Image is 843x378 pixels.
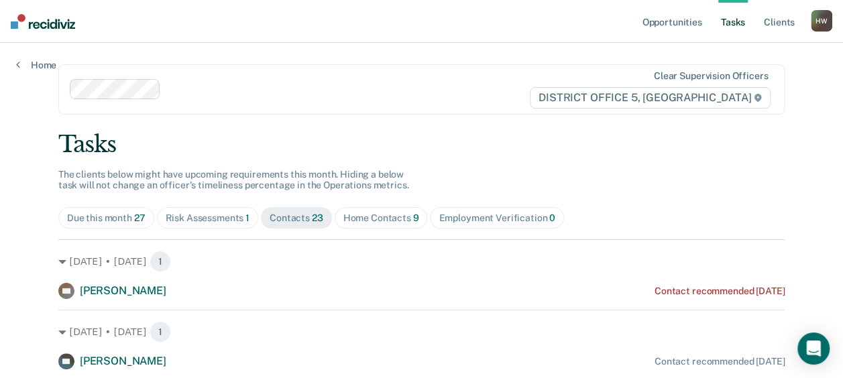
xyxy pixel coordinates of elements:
a: Home [16,59,56,71]
span: The clients below might have upcoming requirements this month. Hiding a below task will not chang... [58,169,409,191]
span: 1 [245,212,249,223]
span: [PERSON_NAME] [80,355,166,367]
div: [DATE] • [DATE] 1 [58,321,785,342]
div: [DATE] • [DATE] 1 [58,251,785,272]
span: 1 [150,321,171,342]
span: 0 [549,212,555,223]
div: Open Intercom Messenger [797,332,830,365]
span: [PERSON_NAME] [80,284,166,297]
span: 23 [312,212,323,223]
span: 9 [413,212,419,223]
div: Home Contacts [343,212,419,224]
div: Risk Assessments [166,212,250,224]
span: 1 [150,251,171,272]
div: Due this month [67,212,146,224]
div: Clear supervision officers [654,70,768,82]
img: Recidiviz [11,14,75,29]
span: DISTRICT OFFICE 5, [GEOGRAPHIC_DATA] [530,87,771,109]
button: HW [811,10,832,31]
div: Employment Verification [439,212,555,224]
div: Contacts [270,212,323,224]
span: 27 [134,212,146,223]
div: Contact recommended [DATE] [655,356,785,367]
div: Tasks [58,131,785,158]
div: Contact recommended [DATE] [655,286,785,297]
div: H W [811,10,832,31]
